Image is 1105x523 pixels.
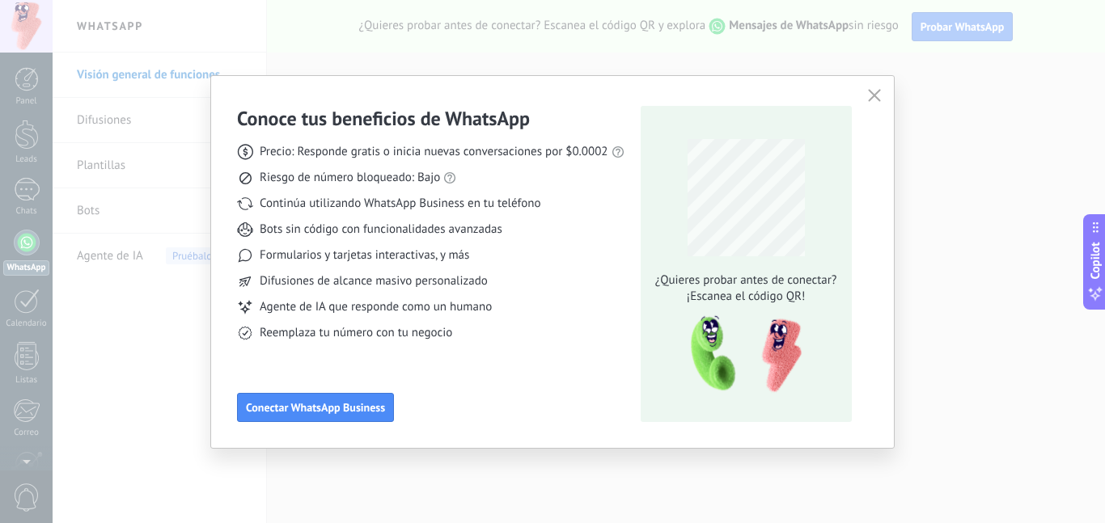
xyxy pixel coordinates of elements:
[260,170,440,186] span: Riesgo de número bloqueado: Bajo
[260,196,540,212] span: Continúa utilizando WhatsApp Business en tu teléfono
[260,299,492,315] span: Agente de IA que responde como un humano
[650,289,841,305] span: ¡Escanea el código QR!
[1087,242,1103,279] span: Copilot
[237,106,530,131] h3: Conoce tus beneficios de WhatsApp
[237,393,394,422] button: Conectar WhatsApp Business
[260,325,452,341] span: Reemplaza tu número con tu negocio
[677,311,805,398] img: qr-pic-1x.png
[260,273,488,289] span: Difusiones de alcance masivo personalizado
[650,272,841,289] span: ¿Quieres probar antes de conectar?
[260,221,502,238] span: Bots sin código con funcionalidades avanzadas
[260,144,608,160] span: Precio: Responde gratis o inicia nuevas conversaciones por $0.0002
[260,247,469,264] span: Formularios y tarjetas interactivas, y más
[246,402,385,413] span: Conectar WhatsApp Business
